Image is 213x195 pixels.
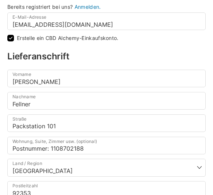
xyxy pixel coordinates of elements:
[7,114,206,132] input: Straße
[17,36,119,41] label: Erstelle ein CBD Alchemy-Einkaufskonto.
[7,137,206,154] input: Wohnung, Suite, Zimmer usw. (optional)
[7,92,206,110] input: Nachname
[7,4,73,10] span: Bereits registriert bei uns?
[7,70,206,87] input: Vorname
[7,52,206,61] h3: Lieferanschrift
[75,4,101,10] a: Anmelden.
[7,12,206,30] input: E-Mail-Adresse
